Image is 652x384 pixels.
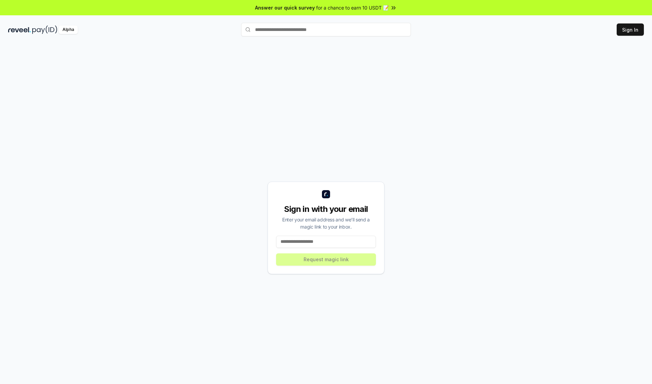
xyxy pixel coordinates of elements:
button: Sign In [617,23,644,36]
div: Alpha [59,26,78,34]
span: for a chance to earn 10 USDT 📝 [316,4,389,11]
img: reveel_dark [8,26,31,34]
div: Enter your email address and we’ll send a magic link to your inbox. [276,216,376,230]
span: Answer our quick survey [255,4,315,11]
img: pay_id [32,26,57,34]
img: logo_small [322,190,330,198]
div: Sign in with your email [276,204,376,215]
